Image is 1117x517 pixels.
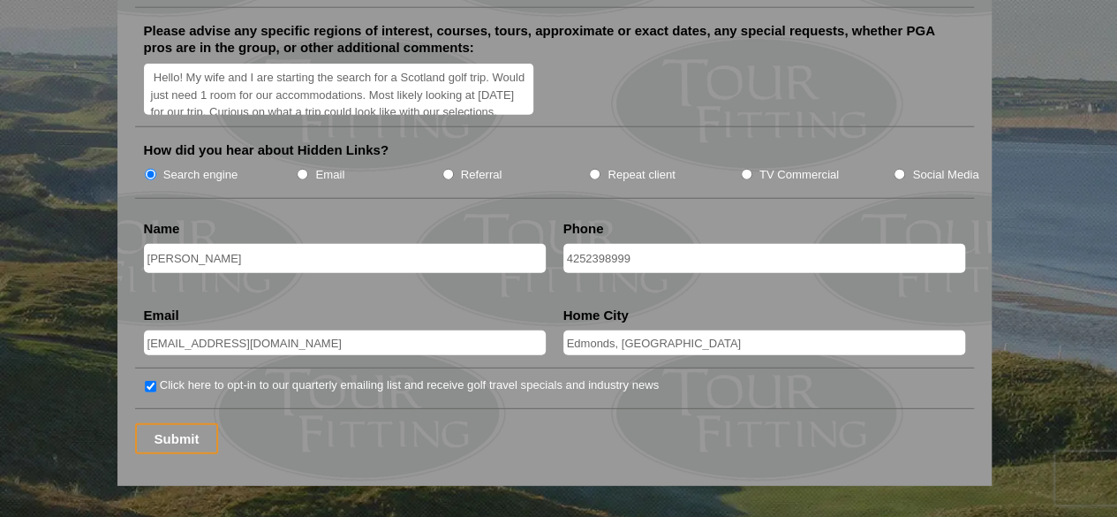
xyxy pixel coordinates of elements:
[461,166,502,184] label: Referral
[144,307,179,324] label: Email
[315,166,344,184] label: Email
[759,166,839,184] label: TV Commercial
[160,376,659,394] label: Click here to opt-in to our quarterly emailing list and receive golf travel specials and industry...
[144,64,534,116] textarea: Hello! My wife and I are starting the search for a Scotland golf trip. Would just need 1 room for...
[563,220,604,238] label: Phone
[135,423,219,454] input: Submit
[144,220,180,238] label: Name
[563,307,629,324] label: Home City
[608,166,675,184] label: Repeat client
[912,166,978,184] label: Social Media
[144,141,389,159] label: How did you hear about Hidden Links?
[144,22,965,57] label: Please advise any specific regions of interest, courses, tours, approximate or exact dates, any s...
[163,166,238,184] label: Search engine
